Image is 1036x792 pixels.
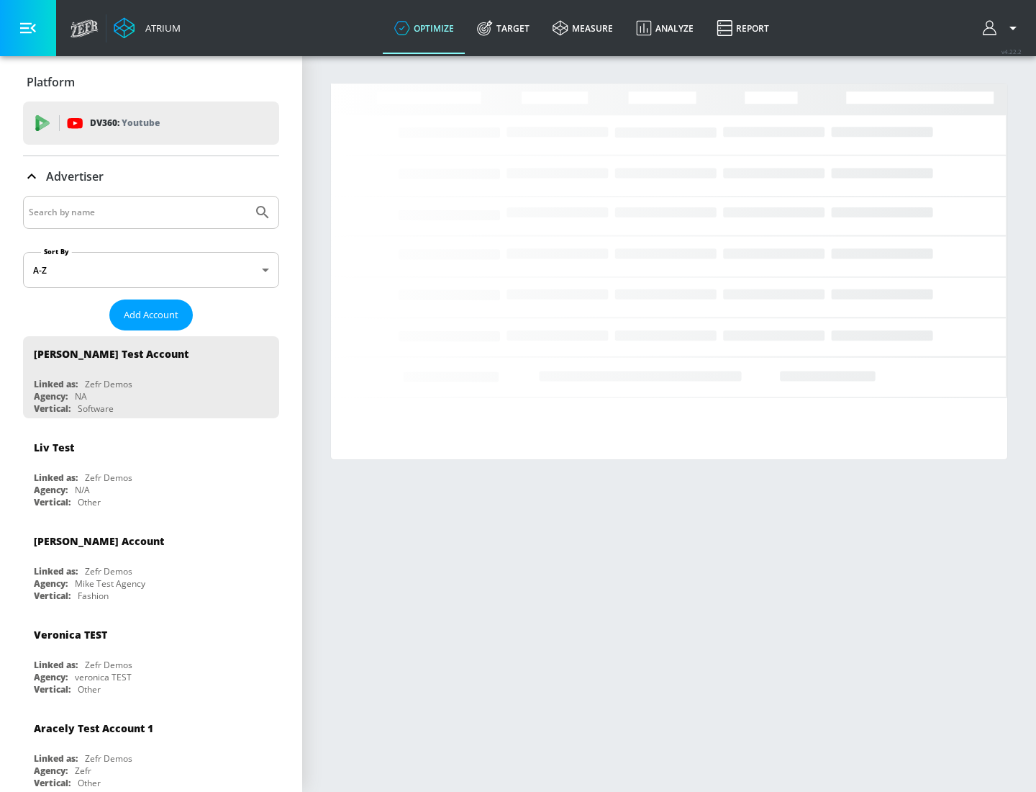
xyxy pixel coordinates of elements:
[34,721,153,735] div: Aracely Test Account 1
[140,22,181,35] div: Atrium
[23,62,279,102] div: Platform
[85,378,132,390] div: Zefr Demos
[23,156,279,197] div: Advertiser
[34,683,71,696] div: Vertical:
[29,203,247,222] input: Search by name
[23,336,279,418] div: [PERSON_NAME] Test AccountLinked as:Zefr DemosAgency:NAVertical:Software
[23,430,279,512] div: Liv TestLinked as:Zefr DemosAgency:N/AVertical:Other
[85,659,132,671] div: Zefr Demos
[705,2,781,54] a: Report
[23,102,279,145] div: DV360: Youtube
[23,523,279,606] div: [PERSON_NAME] AccountLinked as:Zefr DemosAgency:Mike Test AgencyVertical:Fashion
[23,617,279,699] div: Veronica TESTLinked as:Zefr DemosAgency:veronica TESTVertical:Other
[78,402,114,415] div: Software
[75,671,132,683] div: veronica TEST
[34,484,68,496] div: Agency:
[1001,48,1022,55] span: v 4.22.2
[34,777,71,789] div: Vertical:
[34,402,71,415] div: Vertical:
[85,752,132,765] div: Zefr Demos
[541,2,624,54] a: measure
[124,307,178,323] span: Add Account
[34,496,71,508] div: Vertical:
[34,347,188,361] div: [PERSON_NAME] Test Account
[34,671,68,683] div: Agency:
[90,115,160,131] p: DV360:
[34,378,78,390] div: Linked as:
[41,247,72,256] label: Sort By
[34,441,74,454] div: Liv Test
[34,765,68,777] div: Agency:
[75,484,90,496] div: N/A
[34,752,78,765] div: Linked as:
[122,115,160,130] p: Youtube
[78,590,109,602] div: Fashion
[85,565,132,577] div: Zefr Demos
[27,74,75,90] p: Platform
[34,659,78,671] div: Linked as:
[78,777,101,789] div: Other
[75,577,145,590] div: Mike Test Agency
[465,2,541,54] a: Target
[78,683,101,696] div: Other
[34,590,71,602] div: Vertical:
[85,472,132,484] div: Zefr Demos
[34,628,107,642] div: Veronica TEST
[75,765,91,777] div: Zefr
[109,300,193,330] button: Add Account
[624,2,705,54] a: Analyze
[34,534,164,548] div: [PERSON_NAME] Account
[23,252,279,288] div: A-Z
[114,17,181,39] a: Atrium
[34,577,68,590] div: Agency:
[34,565,78,577] div: Linked as:
[34,390,68,402] div: Agency:
[34,472,78,484] div: Linked as:
[75,390,87,402] div: NA
[78,496,101,508] div: Other
[383,2,465,54] a: optimize
[46,168,104,184] p: Advertiser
